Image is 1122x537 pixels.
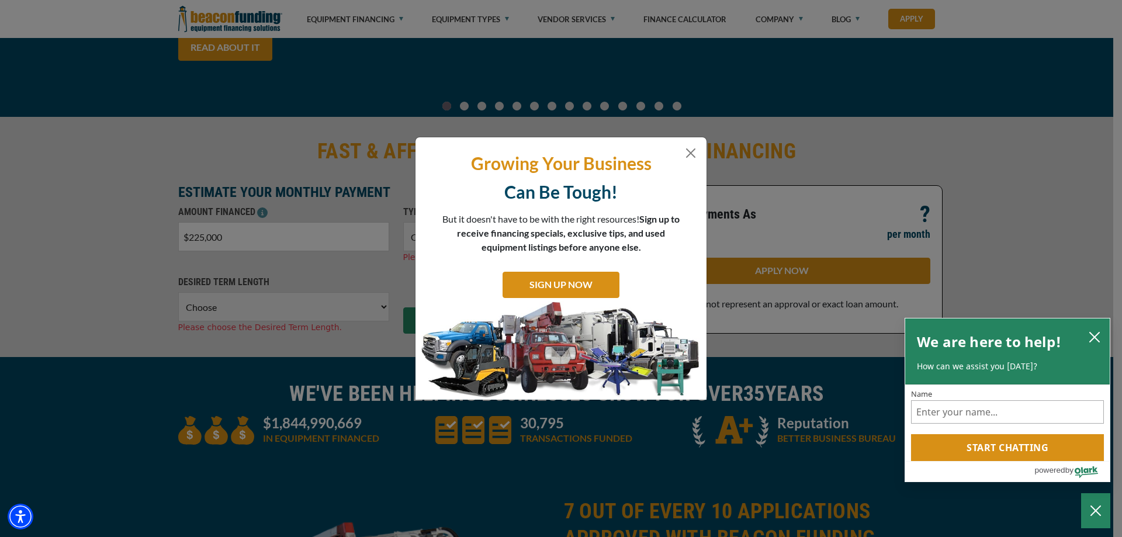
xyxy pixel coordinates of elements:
[424,181,698,203] p: Can Be Tough!
[424,152,698,175] p: Growing Your Business
[1085,328,1104,345] button: close chatbox
[1065,463,1073,477] span: by
[911,434,1104,461] button: Start chatting
[911,390,1104,398] label: Name
[1081,493,1110,528] button: Close Chatbox
[457,213,680,252] span: Sign up to receive financing specials, exclusive tips, and used equipment listings before anyone ...
[8,504,33,529] div: Accessibility Menu
[905,318,1110,483] div: olark chatbox
[911,400,1104,424] input: Name
[415,301,707,400] img: subscribe-modal.jpg
[442,212,680,254] p: But it doesn't have to be with the right resources!
[917,361,1098,372] p: How can we assist you [DATE]?
[1034,463,1065,477] span: powered
[503,272,619,298] a: SIGN UP NOW
[917,330,1061,354] h2: We are here to help!
[1034,462,1110,481] a: Powered by Olark
[684,146,698,160] button: Close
